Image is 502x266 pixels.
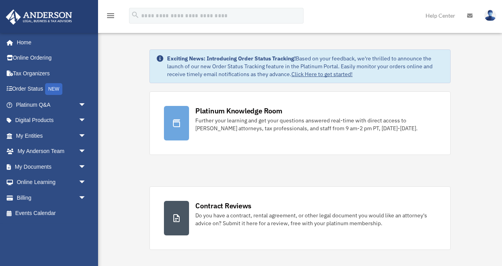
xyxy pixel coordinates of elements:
[5,35,94,50] a: Home
[5,128,98,144] a: My Entitiesarrow_drop_down
[78,144,94,160] span: arrow_drop_down
[78,113,94,129] span: arrow_drop_down
[78,175,94,191] span: arrow_drop_down
[149,186,451,250] a: Contract Reviews Do you have a contract, rental agreement, or other legal document you would like...
[195,201,251,211] div: Contract Reviews
[131,11,140,19] i: search
[195,106,282,116] div: Platinum Knowledge Room
[484,10,496,21] img: User Pic
[5,206,98,221] a: Events Calendar
[195,211,436,227] div: Do you have a contract, rental agreement, or other legal document you would like an attorney's ad...
[4,9,75,25] img: Anderson Advisors Platinum Portal
[106,14,115,20] a: menu
[5,66,98,81] a: Tax Organizers
[45,83,62,95] div: NEW
[5,50,98,66] a: Online Ordering
[5,113,98,128] a: Digital Productsarrow_drop_down
[5,159,98,175] a: My Documentsarrow_drop_down
[5,81,98,97] a: Order StatusNEW
[78,159,94,175] span: arrow_drop_down
[5,190,98,206] a: Billingarrow_drop_down
[149,91,451,155] a: Platinum Knowledge Room Further your learning and get your questions answered real-time with dire...
[5,175,98,190] a: Online Learningarrow_drop_down
[78,128,94,144] span: arrow_drop_down
[106,11,115,20] i: menu
[5,97,98,113] a: Platinum Q&Aarrow_drop_down
[167,55,296,62] strong: Exciting News: Introducing Order Status Tracking!
[167,55,444,78] div: Based on your feedback, we're thrilled to announce the launch of our new Order Status Tracking fe...
[78,190,94,206] span: arrow_drop_down
[78,97,94,113] span: arrow_drop_down
[195,117,436,132] div: Further your learning and get your questions answered real-time with direct access to [PERSON_NAM...
[291,71,353,78] a: Click Here to get started!
[5,144,98,159] a: My Anderson Teamarrow_drop_down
